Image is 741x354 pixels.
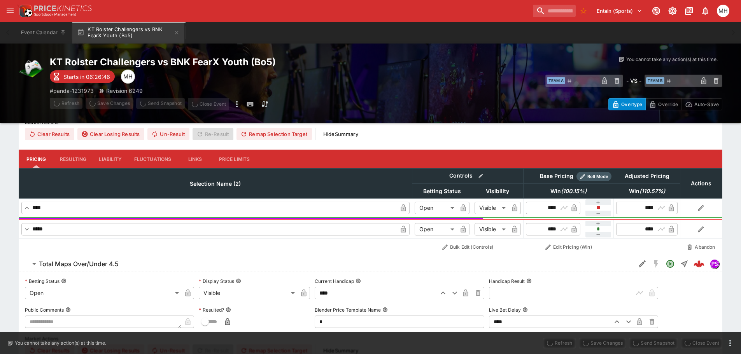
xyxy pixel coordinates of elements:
button: SGM Disabled [649,257,663,271]
button: Connected to PK [649,4,663,18]
button: Bulk Edit (Controls) [414,241,521,253]
button: Select Tenant [592,5,647,17]
h6: - VS - [626,77,641,85]
p: Copy To Clipboard [50,87,94,95]
button: Clear Results [25,128,74,140]
img: PriceKinetics [34,5,92,11]
button: Resulted? [226,307,231,312]
span: Win(100.15%) [542,187,595,196]
button: Handicap Result [526,278,532,284]
img: pandascore [710,260,719,268]
button: Notifications [698,4,712,18]
img: esports.png [19,56,44,81]
p: You cannot take any action(s) at this time. [626,56,718,63]
button: Total Maps Over/Under 4.5 [19,256,635,272]
button: Current Handicap [356,278,361,284]
button: Open [663,257,677,271]
button: open drawer [3,4,17,18]
p: Override [658,100,678,108]
button: No Bookmarks [577,5,590,17]
button: Fluctuations [128,150,178,168]
span: Visibility [477,187,518,196]
h2: Copy To Clipboard [50,56,386,68]
div: Michael Hutchinson [717,5,729,17]
button: Un-Result [147,128,189,140]
em: ( 110.57 %) [639,187,665,196]
button: HideSummary [319,128,363,140]
button: Betting Status [61,278,67,284]
span: Roll Mode [584,173,611,180]
p: You cannot take any action(s) at this time. [15,340,106,347]
button: Event Calendar [16,22,71,44]
button: Edit Pricing (Win) [526,241,611,253]
th: Controls [412,169,523,184]
span: Team B [646,77,664,84]
button: more [725,338,735,348]
span: Re-Result [193,128,233,140]
button: Auto-Save [681,98,722,110]
div: Open [415,202,457,214]
button: Pricing [19,150,54,168]
th: Actions [680,169,722,199]
a: 2282ade2-ab07-4b24-b2f6-334c05f4b9f2 [691,256,707,272]
span: Betting Status [415,187,469,196]
button: Bulk edit [476,171,486,181]
img: Sportsbook Management [34,13,76,16]
div: Show/hide Price Roll mode configuration. [576,172,611,181]
p: Revision 6249 [106,87,143,95]
button: Toggle light/dark mode [666,4,680,18]
div: Base Pricing [537,171,576,181]
p: Live Bet Delay [489,307,521,313]
h6: Total Maps Over/Under 4.5 [39,260,119,268]
button: Remap Selection Target [236,128,312,140]
div: Start From [608,98,722,110]
button: Resulting [54,150,93,168]
button: Michael Hutchinson [715,2,732,19]
button: Display Status [236,278,241,284]
img: PriceKinetics Logo [17,3,33,19]
input: search [533,5,576,17]
button: Straight [677,257,691,271]
button: Live Bet Delay [522,307,528,312]
svg: Open [666,259,675,269]
p: Overtype [621,100,642,108]
p: Display Status [199,278,234,284]
p: Starts in 06:26:46 [63,73,110,81]
button: Blender Price Template Name [382,307,388,312]
button: Edit Detail [635,257,649,271]
button: Overtype [608,98,646,110]
div: pandascore [710,259,719,269]
div: Michael Hutchinson [121,70,135,84]
p: Handicap Result [489,278,525,284]
div: Visible [475,202,508,214]
p: Resulted? [199,307,224,313]
button: Price Limits [213,150,256,168]
div: 2282ade2-ab07-4b24-b2f6-334c05f4b9f2 [694,258,704,269]
img: logo-cerberus--red.svg [694,258,704,269]
button: Clear Losing Results [77,128,144,140]
button: Abandon [682,241,720,253]
span: Team A [547,77,565,84]
button: Liability [93,150,128,168]
p: Auto-Save [694,100,719,108]
button: Documentation [682,4,696,18]
button: more [232,98,242,110]
button: Links [178,150,213,168]
div: Visible [199,287,298,299]
th: Adjusted Pricing [614,169,680,184]
p: Betting Status [25,278,60,284]
p: Public Comments [25,307,64,313]
p: Current Handicap [315,278,354,284]
p: Blender Price Template Name [315,307,381,313]
em: ( 100.15 %) [561,187,587,196]
button: Public Comments [65,307,71,312]
div: Open [25,287,182,299]
button: Override [645,98,681,110]
span: Win(110.57%) [620,187,674,196]
div: Open [415,223,457,235]
button: KT Rolster Challengers vs BNK FearX Youth (Bo5) [72,22,184,44]
span: Selection Name (2) [181,179,249,188]
div: Visible [475,223,508,235]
